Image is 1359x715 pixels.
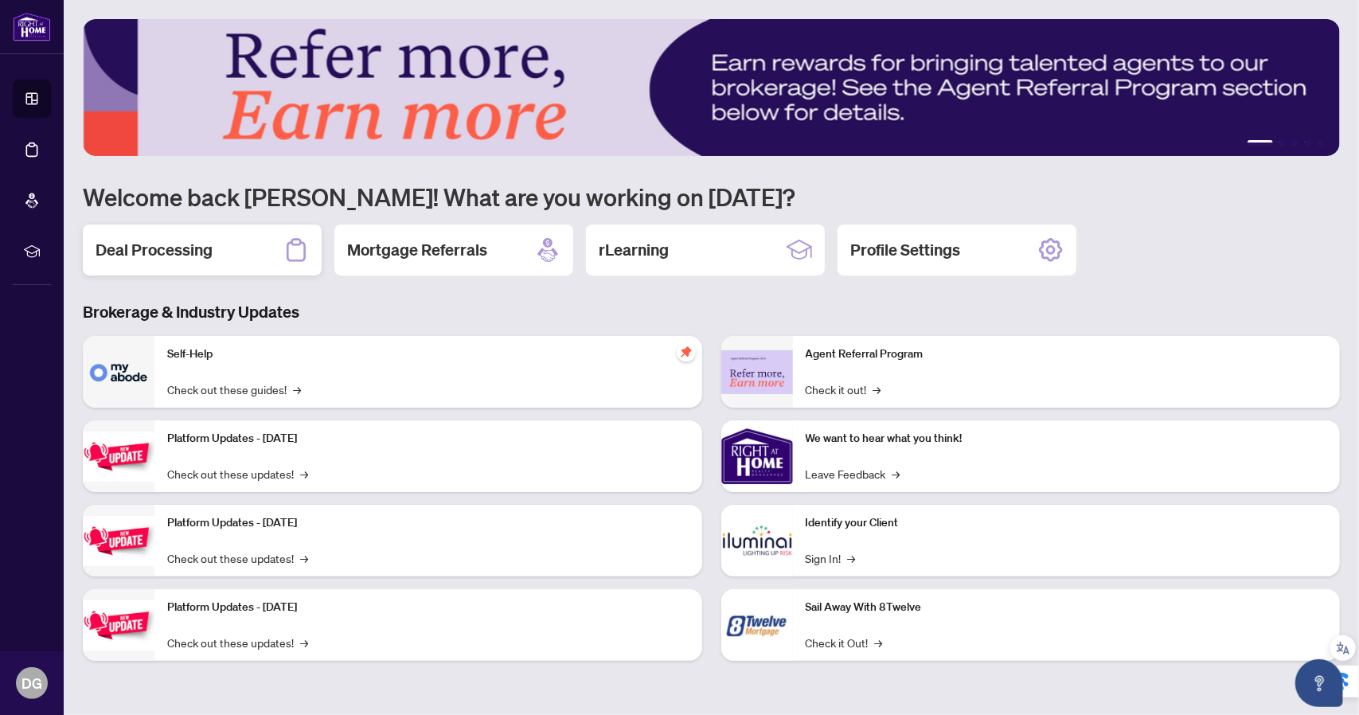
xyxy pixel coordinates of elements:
[806,514,1328,532] p: Identify your Client
[83,19,1340,156] img: Slide 0
[167,634,308,651] a: Check out these updates!→
[167,346,689,363] p: Self-Help
[167,430,689,447] p: Platform Updates - [DATE]
[892,465,900,483] span: →
[721,350,793,394] img: Agent Referral Program
[167,549,308,567] a: Check out these updates!→
[300,549,308,567] span: →
[848,549,856,567] span: →
[83,301,1340,323] h3: Brokerage & Industry Updates
[806,381,881,398] a: Check it out!→
[806,430,1328,447] p: We want to hear what you think!
[96,239,213,261] h2: Deal Processing
[721,420,793,492] img: We want to hear what you think!
[167,465,308,483] a: Check out these updates!→
[806,465,900,483] a: Leave Feedback→
[721,505,793,576] img: Identify your Client
[167,599,689,616] p: Platform Updates - [DATE]
[83,516,154,566] img: Platform Updates - July 8, 2025
[806,346,1328,363] p: Agent Referral Program
[1279,140,1286,147] button: 2
[83,432,154,482] img: Platform Updates - July 21, 2025
[167,381,301,398] a: Check out these guides!→
[83,182,1340,212] h1: Welcome back [PERSON_NAME]! What are you working on [DATE]?
[873,381,881,398] span: →
[21,672,42,694] span: DG
[850,239,960,261] h2: Profile Settings
[1318,140,1324,147] button: 5
[806,634,883,651] a: Check it Out!→
[806,599,1328,616] p: Sail Away With 8Twelve
[599,239,669,261] h2: rLearning
[167,514,689,532] p: Platform Updates - [DATE]
[1295,659,1343,707] button: Open asap
[347,239,487,261] h2: Mortgage Referrals
[300,465,308,483] span: →
[83,336,154,408] img: Self-Help
[721,589,793,661] img: Sail Away With 8Twelve
[300,634,308,651] span: →
[83,600,154,651] img: Platform Updates - June 23, 2025
[806,549,856,567] a: Sign In!→
[875,634,883,651] span: →
[1305,140,1311,147] button: 4
[1248,140,1273,147] button: 1
[1292,140,1298,147] button: 3
[677,342,696,361] span: pushpin
[293,381,301,398] span: →
[13,12,51,41] img: logo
